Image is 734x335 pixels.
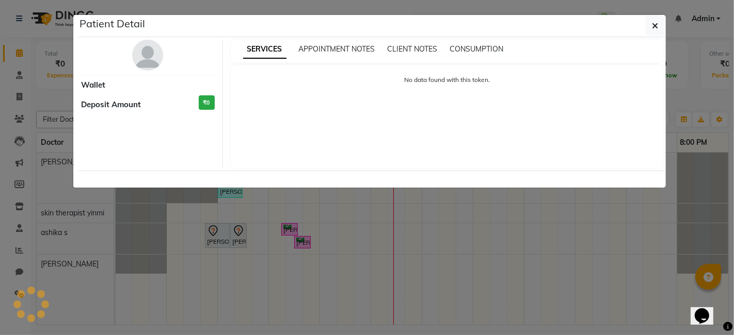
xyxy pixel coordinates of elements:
[79,16,145,31] h5: Patient Detail
[81,99,141,111] span: Deposit Amount
[81,79,105,91] span: Wallet
[691,294,724,325] iframe: chat widget
[199,95,215,110] h3: ₹0
[241,75,653,85] p: No data found with this token.
[299,44,375,54] span: APPOINTMENT NOTES
[450,44,504,54] span: CONSUMPTION
[132,40,163,71] img: avatar
[243,40,286,59] span: SERVICES
[388,44,438,54] span: CLIENT NOTES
